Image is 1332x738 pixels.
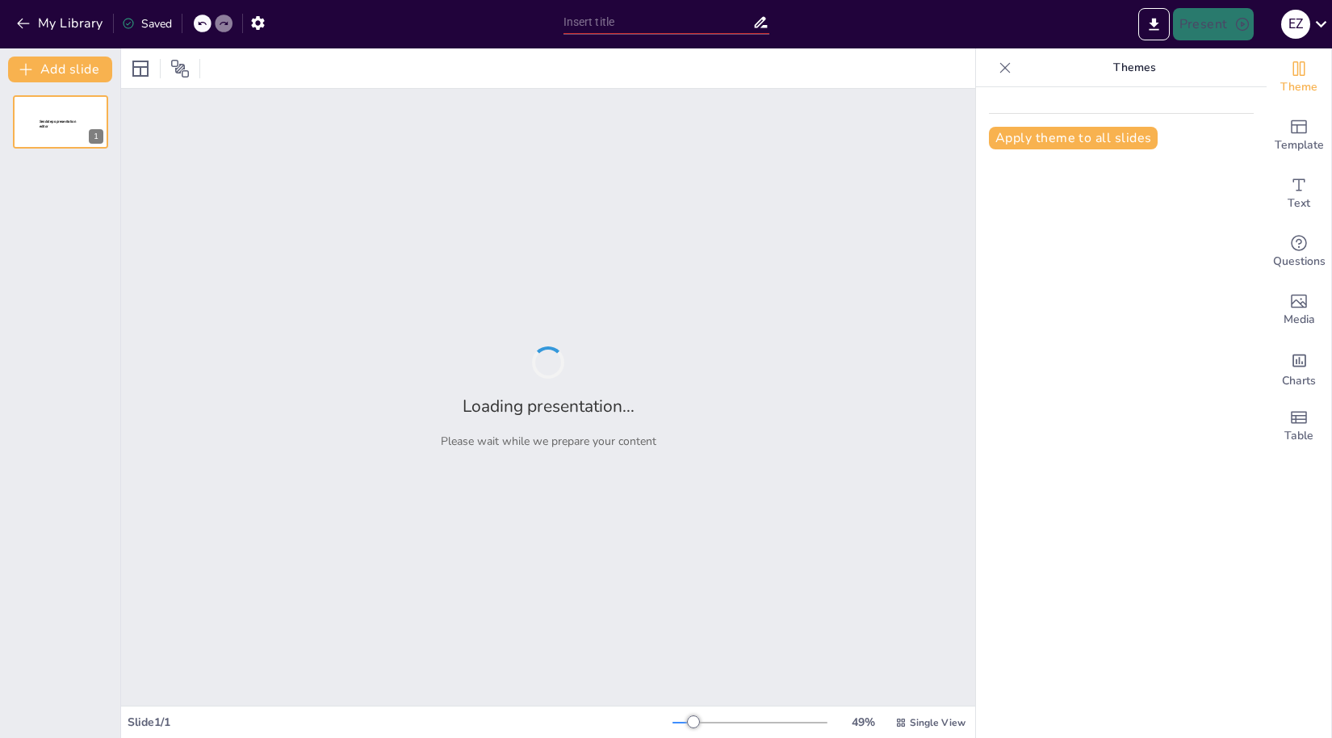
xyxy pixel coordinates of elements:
button: Present [1173,8,1254,40]
p: Themes [1018,48,1250,87]
div: Add images, graphics, shapes or video [1267,281,1331,339]
button: My Library [12,10,110,36]
span: Questions [1273,253,1326,270]
span: Sendsteps presentation editor [40,120,76,128]
div: Change the overall theme [1267,48,1331,107]
span: Position [170,59,190,78]
div: 1 [13,95,108,149]
button: Add slide [8,57,112,82]
span: Table [1284,427,1313,445]
div: Add text boxes [1267,165,1331,223]
div: 1 [89,129,103,144]
span: Theme [1280,78,1317,96]
span: Text [1288,195,1310,212]
div: Add ready made slides [1267,107,1331,165]
span: Charts [1282,372,1316,390]
div: 49 % [844,715,882,730]
input: Insert title [563,10,752,34]
div: E Z [1281,10,1310,39]
span: Single View [910,716,965,729]
div: Slide 1 / 1 [128,715,672,730]
p: Please wait while we prepare your content [441,434,656,449]
div: Add charts and graphs [1267,339,1331,397]
div: Layout [128,56,153,82]
div: Get real-time input from your audience [1267,223,1331,281]
button: Export to PowerPoint [1138,8,1170,40]
div: Saved [122,16,172,31]
button: Apply theme to all slides [989,127,1158,149]
button: E Z [1281,8,1310,40]
h2: Loading presentation... [463,395,635,417]
span: Media [1284,311,1315,329]
div: Add a table [1267,397,1331,455]
span: Template [1275,136,1324,154]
